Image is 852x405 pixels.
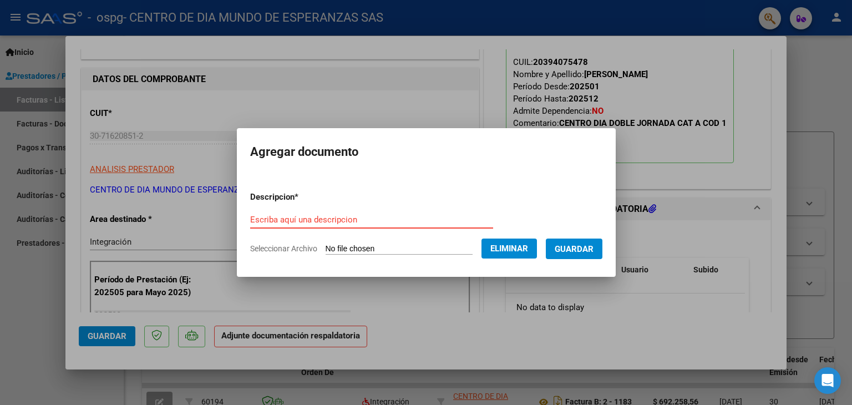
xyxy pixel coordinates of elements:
h2: Agregar documento [250,141,602,163]
button: Eliminar [481,239,537,259]
button: Guardar [546,239,602,259]
p: Descripcion [250,191,356,204]
span: Eliminar [490,244,528,254]
div: Open Intercom Messenger [814,367,841,394]
span: Guardar [555,244,594,254]
span: Seleccionar Archivo [250,244,317,253]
